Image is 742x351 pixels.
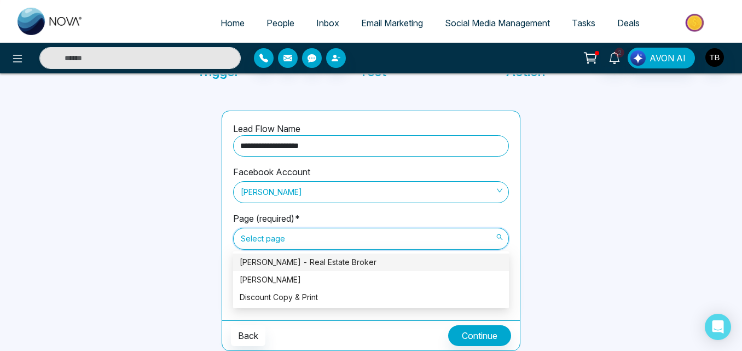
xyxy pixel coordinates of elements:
img: User Avatar [705,48,724,67]
span: Taha Burhani [241,183,501,202]
span: Email Marketing [361,18,423,28]
a: People [256,13,305,33]
span: Inbox [316,18,339,28]
span: People [266,18,294,28]
button: Continue [448,325,511,346]
div: Discount Copy & Print [240,291,502,303]
div: [PERSON_NAME] [240,274,502,286]
span: Social Media Management [445,18,550,28]
img: Lead Flow [630,50,646,66]
label: Facebook Account [233,165,310,179]
span: Deals [617,18,640,28]
button: AVON AI [628,48,695,68]
img: Market-place.gif [656,10,735,35]
span: AVON AI [650,51,686,65]
div: Taha Burhani - Real Estate Broker [233,254,509,271]
a: 2 [601,48,628,67]
a: Inbox [305,13,350,33]
span: Tasks [572,18,595,28]
label: Lead Flow Name [233,122,300,135]
div: Taha Burhani [233,271,509,289]
a: Home [210,13,256,33]
span: Home [221,18,245,28]
a: Social Media Management [434,13,561,33]
img: Nova CRM Logo [18,8,83,35]
a: Email Marketing [350,13,434,33]
button: Back [231,325,265,346]
div: [PERSON_NAME] - Real Estate Broker [240,256,502,268]
a: Tasks [561,13,606,33]
a: Deals [606,13,651,33]
label: Page (required)* [233,212,300,225]
span: 2 [615,48,624,57]
span: Select page [241,229,501,248]
div: Open Intercom Messenger [705,314,731,340]
div: Discount Copy & Print [233,289,509,306]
